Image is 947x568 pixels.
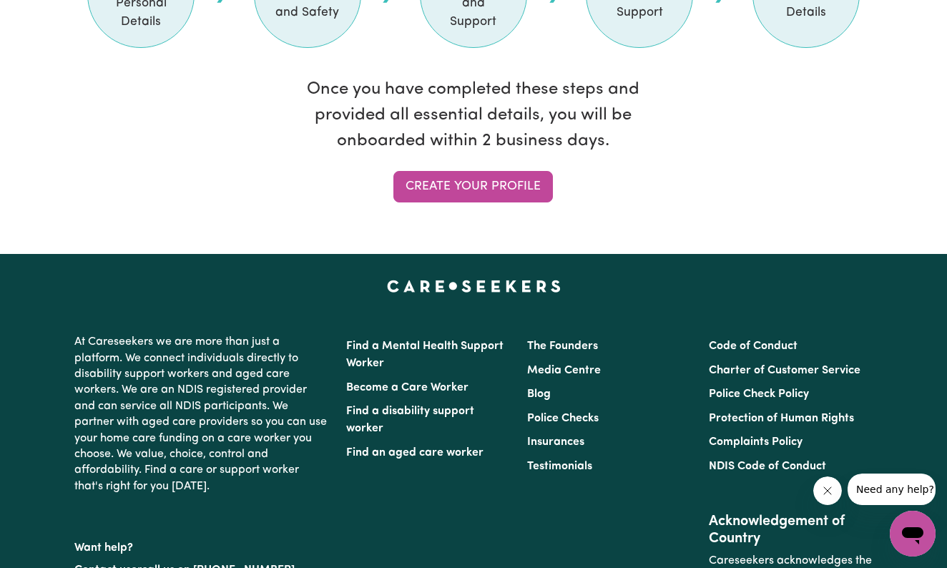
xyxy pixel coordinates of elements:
[346,406,474,434] a: Find a disability support worker
[527,388,551,400] a: Blog
[74,328,329,500] p: At Careseekers we are more than just a platform. We connect individuals directly to disability su...
[527,413,599,424] a: Police Checks
[709,341,798,352] a: Code of Conduct
[285,77,662,154] p: Once you have completed these steps and provided all essential details, you will be onboarded wit...
[527,341,598,352] a: The Founders
[393,171,553,202] a: Create your profile
[527,436,584,448] a: Insurances
[813,476,842,505] iframe: Close message
[890,511,936,557] iframe: Button to launch messaging window
[709,388,809,400] a: Police Check Policy
[709,461,826,472] a: NDIS Code of Conduct
[346,382,468,393] a: Become a Care Worker
[848,474,936,505] iframe: Message from company
[709,365,860,376] a: Charter of Customer Service
[709,436,803,448] a: Complaints Policy
[709,413,854,424] a: Protection of Human Rights
[387,280,561,291] a: Careseekers home page
[346,447,484,459] a: Find an aged care worker
[709,513,873,547] h2: Acknowledgement of Country
[346,341,504,369] a: Find a Mental Health Support Worker
[74,534,329,556] p: Want help?
[527,365,601,376] a: Media Centre
[527,461,592,472] a: Testimonials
